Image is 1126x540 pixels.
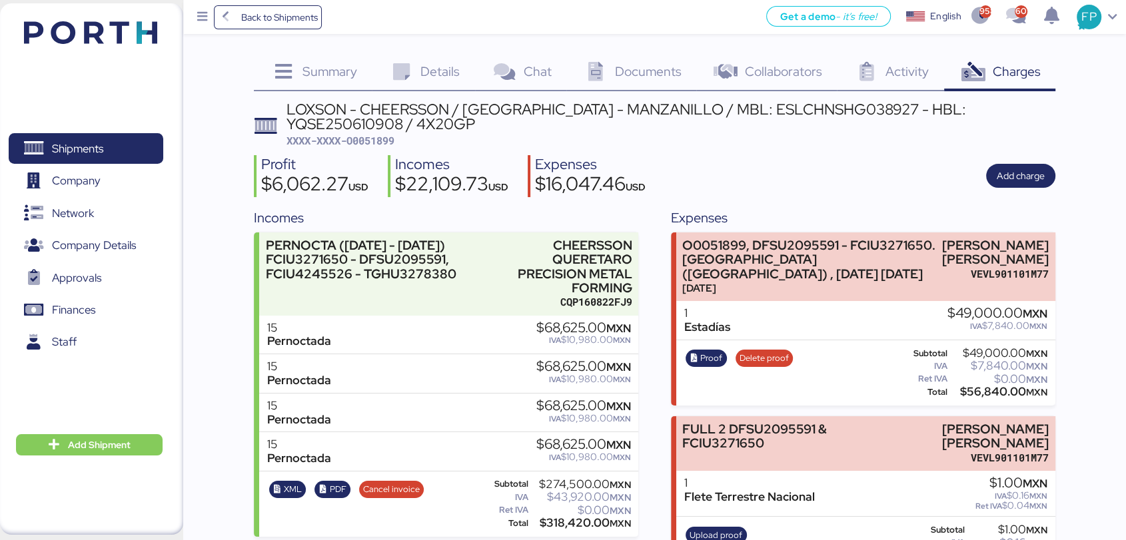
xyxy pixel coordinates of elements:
[267,321,331,335] div: 15
[950,361,1047,371] div: $7,840.00
[535,155,646,174] div: Expenses
[609,517,630,529] span: MXN
[609,491,630,503] span: MXN
[9,198,163,228] a: Network
[684,476,815,490] div: 1
[267,437,331,451] div: 15
[548,335,560,346] span: IVA
[970,321,982,332] span: IVA
[967,525,1047,535] div: $1.00
[1081,8,1096,25] span: FP
[523,63,551,80] span: Chat
[495,295,632,309] div: CQP160822FJ9
[997,168,1045,184] span: Add charge
[975,491,1047,501] div: $0.16
[671,208,1055,228] div: Expenses
[930,9,961,23] div: English
[992,63,1040,80] span: Charges
[267,360,331,374] div: 15
[329,482,346,497] span: PDF
[267,413,331,427] div: Pernoctada
[9,133,163,164] a: Shipments
[52,139,103,158] span: Shipments
[903,388,947,397] div: Total
[486,493,528,502] div: IVA
[606,321,630,336] span: MXN
[682,281,936,295] div: [DATE]
[531,518,631,528] div: $318,420.00
[686,350,727,367] button: Proof
[348,180,368,193] span: USD
[947,321,1047,331] div: $7,840.00
[191,6,214,29] button: Menu
[615,63,682,80] span: Documents
[885,63,929,80] span: Activity
[495,238,632,295] div: CHEERSSON QUERETARO PRECISION METAL FORMING
[1023,306,1047,321] span: MXN
[986,164,1055,188] button: Add charge
[486,479,528,489] div: Subtotal
[975,501,1002,511] span: Ret IVA
[950,387,1047,397] div: $56,840.00
[609,479,630,491] span: MXN
[548,452,560,463] span: IVA
[903,525,965,535] div: Subtotal
[536,374,630,384] div: $10,980.00
[420,63,460,80] span: Details
[1026,386,1047,398] span: MXN
[488,180,508,193] span: USD
[486,519,528,528] div: Total
[1026,360,1047,372] span: MXN
[942,238,1049,266] div: [PERSON_NAME] [PERSON_NAME]
[395,174,508,197] div: $22,109.73
[395,155,508,174] div: Incomes
[606,437,630,452] span: MXN
[903,374,947,384] div: Ret IVA
[536,413,630,423] div: $10,980.00
[536,321,630,336] div: $68,625.00
[16,434,163,455] button: Add Shipment
[612,413,630,424] span: MXN
[52,236,136,255] span: Company Details
[302,63,357,80] span: Summary
[267,399,331,413] div: 15
[531,479,631,489] div: $274,500.00
[684,306,730,320] div: 1
[9,327,163,358] a: Staff
[536,452,630,462] div: $10,980.00
[736,350,794,367] button: Delete proof
[903,362,947,371] div: IVA
[947,306,1047,321] div: $49,000.00
[241,9,317,25] span: Back to Shipments
[267,451,331,465] div: Pernoctada
[536,399,630,413] div: $68,625.00
[1026,348,1047,360] span: MXN
[548,413,560,424] span: IVA
[536,437,630,452] div: $68,625.00
[52,300,95,320] span: Finances
[1029,501,1047,511] span: MXN
[363,482,420,497] span: Cancel invoice
[700,351,722,366] span: Proof
[261,174,368,197] div: $6,062.27
[536,360,630,374] div: $68,625.00
[9,166,163,196] a: Company
[359,481,424,498] button: Cancel invoice
[214,5,322,29] a: Back to Shipments
[314,481,350,498] button: PDF
[52,171,101,190] span: Company
[531,505,631,515] div: $0.00
[486,505,528,515] div: Ret IVA
[531,492,631,502] div: $43,920.00
[740,351,789,366] span: Delete proof
[284,482,302,497] span: XML
[942,267,1049,281] div: VEVL901101M77
[9,262,163,293] a: Approvals
[903,349,947,358] div: Subtotal
[286,102,1055,132] div: LOXSON - CHEERSSON / [GEOGRAPHIC_DATA] - MANZANILLO / MBL: ESLCHNSHG038927 - HBL: YQSE250610908 /...
[1026,524,1047,536] span: MXN
[975,501,1047,511] div: $0.04
[254,208,638,228] div: Incomes
[606,399,630,413] span: MXN
[612,374,630,385] span: MXN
